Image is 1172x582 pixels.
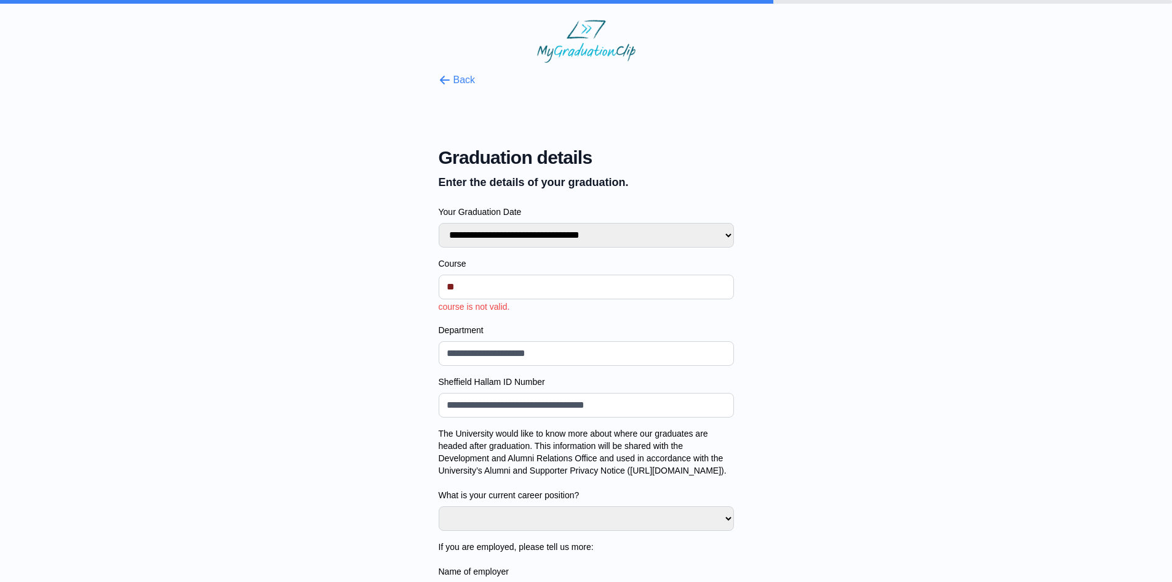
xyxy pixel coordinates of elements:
[537,20,636,63] img: MyGraduationClip
[439,427,734,501] label: The University would like to know more about where our graduates are headed after graduation. Thi...
[439,73,476,87] button: Back
[439,174,734,191] p: Enter the details of your graduation.
[439,324,734,336] label: Department
[439,147,734,169] span: Graduation details
[439,376,734,388] label: Sheffield Hallam ID Number
[439,302,510,312] span: course is not valid.
[439,257,734,270] label: Course
[439,206,734,218] label: Your Graduation Date
[439,541,734,578] label: If you are employed, please tell us more: Name of employer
